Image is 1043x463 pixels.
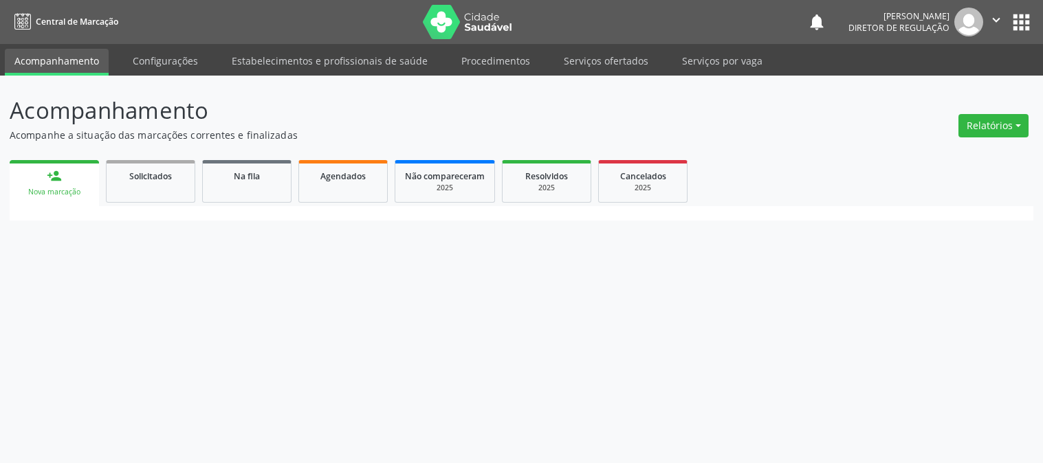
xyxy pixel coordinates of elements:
[320,170,366,182] span: Agendados
[405,170,485,182] span: Não compareceram
[10,93,726,128] p: Acompanhamento
[512,183,581,193] div: 2025
[36,16,118,27] span: Central de Marcação
[958,114,1029,137] button: Relatórios
[672,49,772,73] a: Serviços por vaga
[554,49,658,73] a: Serviços ofertados
[608,183,677,193] div: 2025
[525,170,568,182] span: Resolvidos
[19,187,89,197] div: Nova marcação
[10,10,118,33] a: Central de Marcação
[620,170,666,182] span: Cancelados
[848,10,949,22] div: [PERSON_NAME]
[405,183,485,193] div: 2025
[5,49,109,76] a: Acompanhamento
[222,49,437,73] a: Estabelecimentos e profissionais de saúde
[452,49,540,73] a: Procedimentos
[989,12,1004,27] i: 
[983,8,1009,36] button: 
[123,49,208,73] a: Configurações
[807,12,826,32] button: notifications
[234,170,260,182] span: Na fila
[47,168,62,183] div: person_add
[129,170,172,182] span: Solicitados
[848,22,949,34] span: Diretor de regulação
[1009,10,1033,34] button: apps
[10,128,726,142] p: Acompanhe a situação das marcações correntes e finalizadas
[954,8,983,36] img: img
